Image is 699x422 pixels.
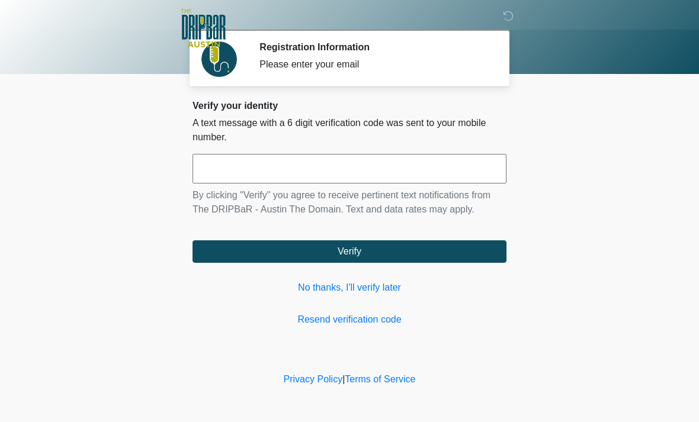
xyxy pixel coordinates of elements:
a: Resend verification code [193,313,506,327]
a: Terms of Service [345,374,415,384]
p: A text message with a 6 digit verification code was sent to your mobile number. [193,116,506,144]
a: No thanks, I'll verify later [193,281,506,295]
a: Privacy Policy [284,374,343,384]
p: By clicking "Verify" you agree to receive pertinent text notifications from The DRIPBaR - Austin ... [193,188,506,217]
div: Please enter your email [259,57,489,72]
img: The DRIPBaR - Austin The Domain Logo [181,9,226,47]
img: Agent Avatar [201,41,237,77]
h2: Verify your identity [193,100,506,111]
a: | [342,374,345,384]
button: Verify [193,240,506,263]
